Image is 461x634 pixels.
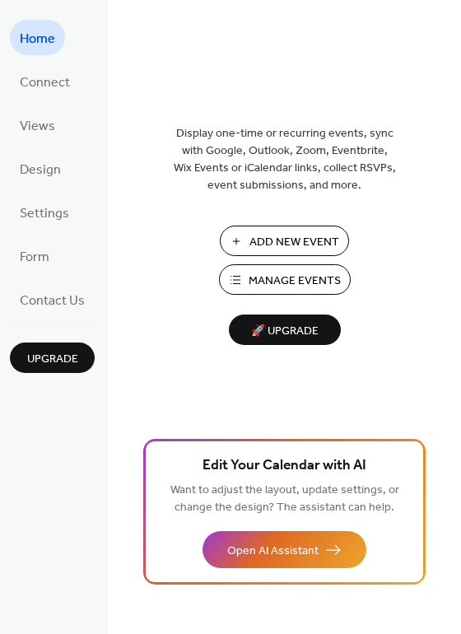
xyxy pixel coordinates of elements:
[249,234,339,251] span: Add New Event
[20,70,70,96] span: Connect
[27,351,78,368] span: Upgrade
[249,273,341,290] span: Manage Events
[20,201,69,226] span: Settings
[227,543,319,560] span: Open AI Assistant
[20,288,85,314] span: Contact Us
[203,455,366,478] span: Edit Your Calendar with AI
[10,63,80,99] a: Connect
[174,125,396,194] span: Display one-time or recurring events, sync with Google, Outlook, Zoom, Eventbrite, Wix Events or ...
[10,343,95,373] button: Upgrade
[10,238,59,273] a: Form
[220,226,349,256] button: Add New Event
[20,26,55,52] span: Home
[170,479,399,519] span: Want to adjust the layout, update settings, or change the design? The assistant can help.
[10,20,65,55] a: Home
[10,282,95,317] a: Contact Us
[20,114,55,139] span: Views
[10,151,71,186] a: Design
[229,315,341,345] button: 🚀 Upgrade
[20,245,49,270] span: Form
[239,320,331,343] span: 🚀 Upgrade
[203,531,366,568] button: Open AI Assistant
[20,157,61,183] span: Design
[219,264,351,295] button: Manage Events
[10,194,79,230] a: Settings
[10,107,65,142] a: Views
